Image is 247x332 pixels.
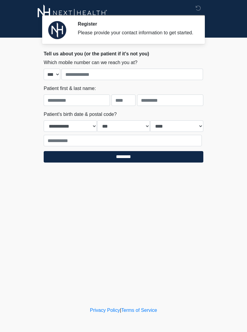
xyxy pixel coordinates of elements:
[38,5,107,21] img: Next-Health Logo
[44,51,203,57] h2: Tell us about you (or the patient if it's not you)
[78,29,194,36] div: Please provide your contact information to get started.
[48,21,66,39] img: Agent Avatar
[121,308,157,313] a: Terms of Service
[90,308,120,313] a: Privacy Policy
[44,111,117,118] label: Patient's birth date & postal code?
[120,308,121,313] a: |
[44,85,96,92] label: Patient first & last name:
[44,59,137,66] label: Which mobile number can we reach you at?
